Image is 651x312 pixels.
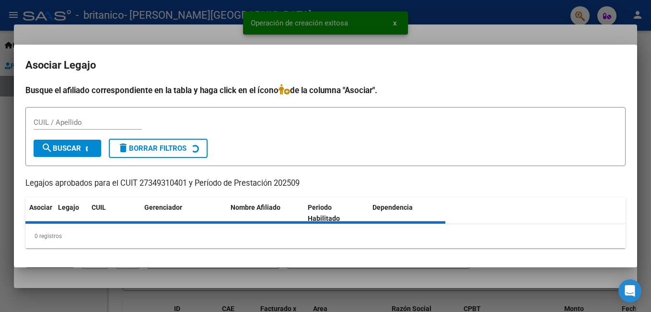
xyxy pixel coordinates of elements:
[140,197,227,229] datatable-header-cell: Gerenciador
[41,142,53,154] mat-icon: search
[372,204,413,211] span: Dependencia
[369,197,446,229] datatable-header-cell: Dependencia
[109,139,208,158] button: Borrar Filtros
[54,197,88,229] datatable-header-cell: Legajo
[25,178,626,190] p: Legajos aprobados para el CUIT 27349310401 y Período de Prestación 202509
[41,144,81,153] span: Buscar
[618,279,641,302] div: Open Intercom Messenger
[58,204,79,211] span: Legajo
[92,204,106,211] span: CUIL
[34,140,101,157] button: Buscar
[227,197,304,229] datatable-header-cell: Nombre Afiliado
[29,204,52,211] span: Asociar
[25,224,626,248] div: 0 registros
[231,204,280,211] span: Nombre Afiliado
[25,197,54,229] datatable-header-cell: Asociar
[304,197,369,229] datatable-header-cell: Periodo Habilitado
[88,197,140,229] datatable-header-cell: CUIL
[117,144,186,153] span: Borrar Filtros
[25,84,626,96] h4: Busque el afiliado correspondiente en la tabla y haga click en el ícono de la columna "Asociar".
[117,142,129,154] mat-icon: delete
[308,204,340,222] span: Periodo Habilitado
[25,56,626,74] h2: Asociar Legajo
[144,204,182,211] span: Gerenciador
